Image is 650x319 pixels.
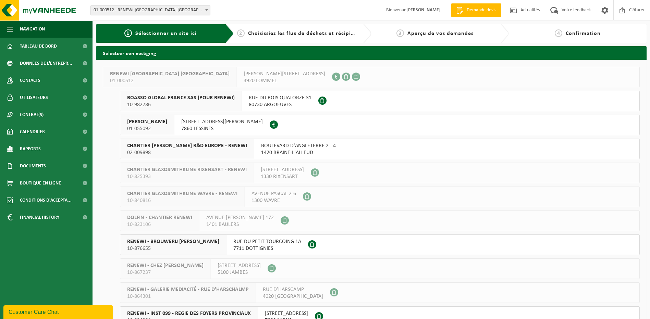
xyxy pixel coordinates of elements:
[406,8,441,13] strong: [PERSON_NAME]
[20,21,45,38] span: Navigation
[127,101,235,108] span: 10-982786
[127,245,219,252] span: 10-876655
[20,209,59,226] span: Financial History
[110,77,230,84] span: 01-000512
[3,304,114,319] iframe: chat widget
[218,262,261,269] span: [STREET_ADDRESS]
[233,238,301,245] span: RUE DU PETIT TOURCOING 1A
[127,238,219,245] span: RENEWI - BROUWERIJ [PERSON_NAME]
[566,31,601,36] span: Confirmation
[127,286,249,293] span: RENEWI - GALERIE MEDIACITÉ - RUE D’HARSCHALMP
[127,293,249,300] span: 10-864301
[127,190,237,197] span: CHANTIER GLAXOSMITHKLINE WAVRE - RENEWI
[252,197,296,204] span: 1300 WAVRE
[244,71,325,77] span: [PERSON_NAME][STREET_ADDRESS]
[181,125,263,132] span: 7860 LESSINES
[120,139,640,159] button: CHANTIER [PERSON_NAME] R&D EUROPE - RENEWI 02-009898 BOULEVARD D'ANGLETERRE 2 - 41420 BRAINE-L'AL...
[555,29,562,37] span: 4
[20,192,72,209] span: Conditions d'accepta...
[124,29,132,37] span: 1
[20,123,45,140] span: Calendrier
[127,149,247,156] span: 02-009898
[127,125,167,132] span: 01-055092
[396,29,404,37] span: 3
[261,149,336,156] span: 1420 BRAINE-L'ALLEUD
[127,197,237,204] span: 10-840816
[127,269,204,276] span: 10-867237
[135,31,197,36] span: Sélectionner un site ici
[20,106,44,123] span: Contrat(s)
[263,286,323,293] span: RUE D’HARSCAMP
[237,29,245,37] span: 2
[20,38,57,55] span: Tableau de bord
[244,77,325,84] span: 3920 LOMMEL
[206,214,274,221] span: AVENUE [PERSON_NAME] 172
[127,173,247,180] span: 10-825393
[20,89,48,106] span: Utilisateurs
[407,31,474,36] span: Aperçu de vos demandes
[265,310,308,317] span: [STREET_ADDRESS]
[127,94,235,101] span: BOASSO GLOBAL FRANCE SAS (POUR RENEWI)
[20,157,46,175] span: Documents
[127,214,192,221] span: DOLFIN - CHANTIER RENEWI
[263,293,323,300] span: 4020 [GEOGRAPHIC_DATA]
[249,94,311,101] span: RUE DU BOIS QUATORZE 31
[261,142,336,149] span: BOULEVARD D'ANGLETERRE 2 - 4
[252,190,296,197] span: AVENUE PASCAL 2-6
[127,166,247,173] span: CHANTIER GLAXOSMITHKLINE RIXENSART - RENEWI
[465,7,498,14] span: Demande devis
[20,140,41,157] span: Rapports
[120,115,640,135] button: [PERSON_NAME] 01-055092 [STREET_ADDRESS][PERSON_NAME]7860 LESSINES
[206,221,274,228] span: 1401 BAULERS
[90,5,210,15] span: 01-000512 - RENEWI BELGIUM NV - LOMMEL
[96,46,647,60] h2: Selecteer een vestiging
[110,71,230,77] span: RENEWI [GEOGRAPHIC_DATA] [GEOGRAPHIC_DATA]
[127,142,247,149] span: CHANTIER [PERSON_NAME] R&D EUROPE - RENEWI
[127,221,192,228] span: 10-823106
[20,55,72,72] span: Données de l'entrepr...
[20,175,61,192] span: Boutique en ligne
[249,101,311,108] span: 80730 ARGOEUVES
[120,91,640,111] button: BOASSO GLOBAL FRANCE SAS (POUR RENEWI) 10-982786 RUE DU BOIS QUATORZE 3180730 ARGOEUVES
[127,262,204,269] span: RENEWI - CHEZ [PERSON_NAME]
[218,269,261,276] span: 5100 JAMBES
[248,31,362,36] span: Choisissiez les flux de déchets et récipients
[181,118,263,125] span: [STREET_ADDRESS][PERSON_NAME]
[261,166,304,173] span: [STREET_ADDRESS]
[127,118,167,125] span: [PERSON_NAME]
[451,3,501,17] a: Demande devis
[261,173,304,180] span: 1330 RIXENSART
[91,5,210,15] span: 01-000512 - RENEWI BELGIUM NV - LOMMEL
[120,234,640,255] button: RENEWI - BROUWERIJ [PERSON_NAME] 10-876655 RUE DU PETIT TOURCOING 1A7711 DOTTIGNIES
[127,310,251,317] span: RENEWI - INST 099 - REGIE DES FOYERS PROVINCIAUX
[20,72,40,89] span: Contacts
[233,245,301,252] span: 7711 DOTTIGNIES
